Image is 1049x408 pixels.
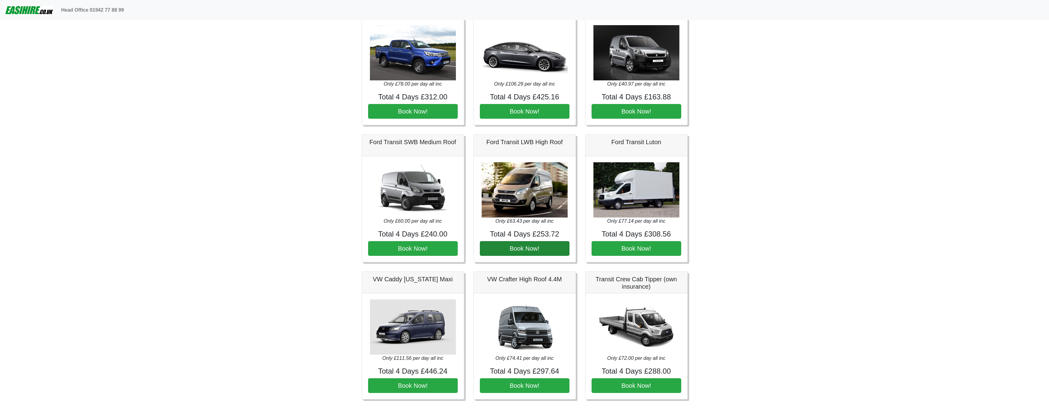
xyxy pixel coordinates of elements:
h4: Total 4 Days £253.72 [480,230,569,239]
button: Book Now! [592,378,681,393]
i: Only £40.97 per day all inc [607,81,665,87]
i: Only £111.56 per day all inc [382,356,443,361]
h5: Ford Transit SWB Medium Roof [368,138,458,146]
h4: Total 4 Days £297.64 [480,367,569,376]
img: easihire_logo_small.png [5,4,54,16]
button: Book Now! [368,241,458,256]
i: Only £60.00 per day all inc [384,218,442,224]
img: VW Crafter High Roof 4.4M [482,299,568,355]
b: Head Office 01942 77 88 99 [61,7,124,13]
h5: Transit Crew Cab Tipper (own insurance) [592,275,681,290]
h4: Total 4 Days £308.56 [592,230,681,239]
a: Head Office 01942 77 88 99 [59,4,126,16]
img: Ford Transit LWB High Roof [482,162,568,217]
img: Transit Crew Cab Tipper (own insurance) [593,299,679,355]
button: Book Now! [368,378,458,393]
i: Only £72.00 per day all inc [607,356,665,361]
h4: Total 4 Days £240.00 [368,230,458,239]
img: Peugeot Partner [593,25,679,80]
h5: Ford Transit LWB High Roof [480,138,569,146]
h4: Total 4 Days £163.88 [592,93,681,102]
img: Toyota Hilux [370,25,456,80]
i: Only £77.14 per day all inc [607,218,665,224]
button: Book Now! [592,241,681,256]
img: Ford Transit Luton [593,162,679,217]
h5: VW Caddy [US_STATE] Maxi [368,275,458,283]
button: Book Now! [592,104,681,119]
button: Book Now! [480,104,569,119]
i: Only £63.43 per day all inc [495,218,554,224]
h4: Total 4 Days £288.00 [592,367,681,376]
h4: Total 4 Days £312.00 [368,93,458,102]
img: Tesla 3 240 mile range [482,25,568,80]
button: Book Now! [368,104,458,119]
h4: Total 4 Days £425.16 [480,93,569,102]
i: Only £78.00 per day all inc [384,81,442,87]
h5: Ford Transit Luton [592,138,681,146]
button: Book Now! [480,241,569,256]
i: Only £74.41 per day all inc [495,356,554,361]
i: Only £106.29 per day all inc [494,81,555,87]
button: Book Now! [480,378,569,393]
h4: Total 4 Days £446.24 [368,367,458,376]
img: VW Caddy California Maxi [370,299,456,355]
img: Ford Transit SWB Medium Roof [370,162,456,217]
h5: VW Crafter High Roof 4.4M [480,275,569,283]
